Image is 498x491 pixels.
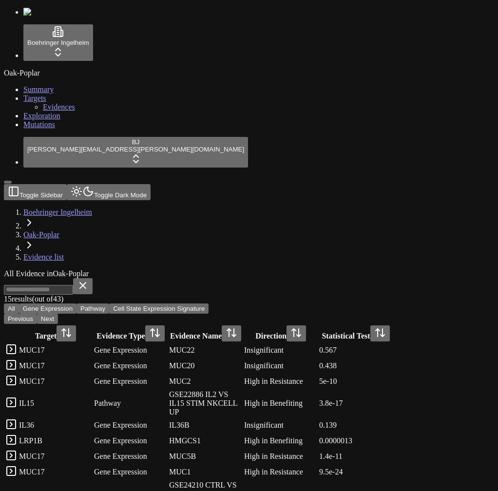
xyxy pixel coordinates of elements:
div: Oak-Poplar [4,69,494,77]
span: Toggle Dark Mode [94,191,147,199]
span: High in Benefiting [244,399,303,407]
div: MUC2 [169,377,242,386]
span: High in Resistance [244,452,303,460]
div: Gene Expression [94,436,167,445]
div: MUC17 [19,377,92,386]
button: BJ[PERSON_NAME][EMAIL_ADDRESS][PERSON_NAME][DOMAIN_NAME] [23,137,248,168]
a: Oak-Poplar [23,230,59,239]
div: 0.139 [319,421,392,430]
span: Insignificant [244,421,284,429]
span: High in Benefiting [244,436,303,445]
div: MUC5B [169,452,242,461]
div: 0.0000013 [319,436,392,445]
div: Gene Expression [94,346,167,355]
div: Pathway [94,399,167,408]
button: Toggle Sidebar [4,184,67,200]
button: Toggle Dark Mode [67,184,151,200]
span: High in Resistance [244,468,303,476]
div: 3.8e-17 [319,399,392,408]
div: 9.5e-24 [319,468,392,476]
span: BJ [132,138,140,146]
span: Insignificant [244,361,284,370]
div: 0.438 [319,361,392,370]
div: MUC17 [19,468,92,476]
a: Exploration [23,112,60,120]
div: 1.4e-11 [319,452,392,461]
div: LRP1B [19,436,92,445]
a: Targets [23,94,46,102]
span: [PERSON_NAME] [27,146,81,153]
div: Statistical Test [319,325,392,341]
div: Gene Expression [94,452,167,461]
a: Mutations [23,120,55,129]
div: HMGCS1 [169,436,242,445]
a: Evidence list [23,253,64,261]
div: GSE22886 IL2 VS IL15 STIM NKCELL UP [169,390,242,416]
div: Evidence Type [94,325,167,341]
a: Boehringer Ingelheim [23,208,92,216]
span: 15 result s [4,295,32,303]
button: All [4,303,19,314]
button: Gene Expression [19,303,77,314]
div: 0.567 [319,346,392,355]
div: MUC22 [169,346,242,355]
div: IL36 [19,421,92,430]
button: Pathway [77,303,109,314]
button: Toggle Sidebar [4,181,12,184]
div: MUC17 [19,346,92,355]
div: MUC17 [19,361,92,370]
div: Evidence Name [169,325,242,341]
span: Toggle Sidebar [19,191,63,199]
span: [EMAIL_ADDRESS][PERSON_NAME][DOMAIN_NAME] [81,146,245,153]
div: 5e-10 [319,377,392,386]
div: Direction [244,325,317,341]
a: Summary [23,85,54,94]
img: Numenos [23,8,61,17]
div: IL15 [19,399,92,408]
a: Evidences [43,103,75,111]
div: MUC1 [169,468,242,476]
span: (out of 43 ) [32,295,63,303]
button: Cell State Expression Signature [109,303,209,314]
div: MUC17 [19,452,92,461]
button: Next [37,314,58,324]
button: Previous [4,314,37,324]
div: Gene Expression [94,361,167,370]
div: Gene Expression [94,377,167,386]
span: Boehringer Ingelheim [27,39,89,46]
button: Boehringer Ingelheim [23,24,93,61]
span: Insignificant [244,346,284,354]
div: MUC20 [169,361,242,370]
div: IL36B [169,421,242,430]
div: All Evidence in Oak-Poplar [4,269,401,278]
div: Gene Expression [94,468,167,476]
div: Gene Expression [94,421,167,430]
div: Target [19,325,92,341]
nav: breadcrumb [4,208,401,262]
span: High in Resistance [244,377,303,385]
